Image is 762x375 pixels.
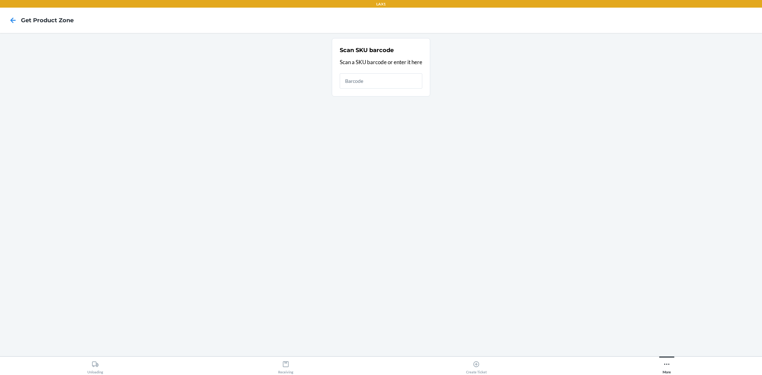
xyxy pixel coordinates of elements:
h2: Scan SKU barcode [340,46,394,54]
div: Receiving [278,358,293,374]
p: LAX1 [376,1,386,7]
h4: Get Product Zone [21,16,74,24]
div: Unloading [87,358,103,374]
div: More [663,358,671,374]
p: Scan a SKU barcode or enter it here [340,58,422,66]
button: Create Ticket [381,357,571,374]
button: Receiving [190,357,381,374]
button: More [571,357,762,374]
div: Create Ticket [466,358,487,374]
input: Barcode [340,73,422,89]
